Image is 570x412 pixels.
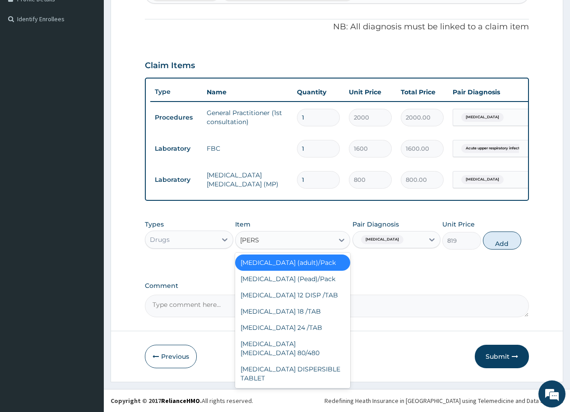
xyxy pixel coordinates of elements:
div: [MEDICAL_DATA] (adult)/Pack [235,255,350,271]
div: [MEDICAL_DATA] (Pead)/Pack [235,271,350,287]
th: Type [150,83,202,100]
div: [MEDICAL_DATA] 12 DISP /TAB [235,287,350,303]
div: Chat with us now [47,51,152,62]
button: Submit [475,345,529,368]
td: Laboratory [150,140,202,157]
div: Redefining Heath Insurance in [GEOGRAPHIC_DATA] using Telemedicine and Data Science! [324,396,563,405]
p: NB: All diagnosis must be linked to a claim item [145,21,529,33]
td: Laboratory [150,171,202,188]
label: Types [145,221,164,228]
span: [MEDICAL_DATA] [461,113,504,122]
td: [MEDICAL_DATA] [MEDICAL_DATA] (MP) [202,166,292,193]
button: Previous [145,345,197,368]
td: General Practitioner (1st consultation) [202,104,292,131]
a: RelianceHMO [161,397,200,405]
th: Quantity [292,83,344,101]
span: [MEDICAL_DATA] [461,175,504,184]
div: [MEDICAL_DATA] DISPERSIBLE TABLET [235,361,350,386]
th: Total Price [396,83,448,101]
span: Acute upper respiratory infect... [461,144,527,153]
button: Add [483,231,521,250]
textarea: Type your message and hit 'Enter' [5,246,172,278]
span: [MEDICAL_DATA] [361,235,403,244]
span: We're online! [52,114,125,205]
div: [MEDICAL_DATA] [MEDICAL_DATA] 80/480 [235,336,350,361]
div: [MEDICAL_DATA] 24 /TAB [235,319,350,336]
label: Item [235,220,250,229]
div: [MEDICAL_DATA] 18 /TAB [235,303,350,319]
label: Unit Price [442,220,475,229]
label: Comment [145,282,529,290]
th: Unit Price [344,83,396,101]
h3: Claim Items [145,61,195,71]
strong: Copyright © 2017 . [111,397,202,405]
th: Pair Diagnosis [448,83,547,101]
td: Procedures [150,109,202,126]
label: Pair Diagnosis [352,220,399,229]
footer: All rights reserved. [104,389,570,412]
div: Minimize live chat window [148,5,170,26]
th: Name [202,83,292,101]
td: FBC [202,139,292,157]
img: d_794563401_company_1708531726252_794563401 [17,45,37,68]
div: Drugs [150,235,170,244]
